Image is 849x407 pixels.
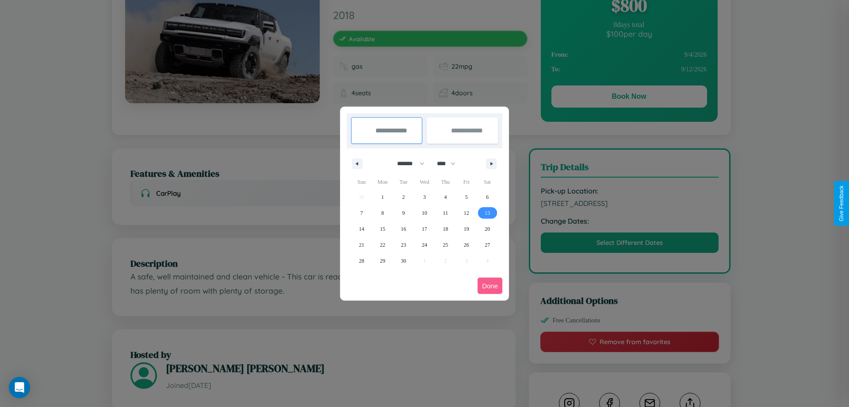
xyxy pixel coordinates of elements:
span: 7 [360,205,363,221]
span: 8 [381,205,384,221]
button: 27 [477,237,498,253]
button: 6 [477,189,498,205]
button: 8 [372,205,393,221]
span: 18 [443,221,448,237]
span: Fri [456,175,477,189]
button: 26 [456,237,477,253]
button: 11 [435,205,456,221]
button: 30 [393,253,414,269]
button: 3 [414,189,435,205]
div: Open Intercom Messenger [9,377,30,398]
span: 24 [422,237,427,253]
span: 6 [486,189,489,205]
span: Tue [393,175,414,189]
span: 13 [485,205,490,221]
button: 1 [372,189,393,205]
button: 7 [351,205,372,221]
button: 13 [477,205,498,221]
span: 23 [401,237,406,253]
button: Done [478,278,502,294]
button: 19 [456,221,477,237]
button: 21 [351,237,372,253]
button: 25 [435,237,456,253]
button: 4 [435,189,456,205]
span: 25 [443,237,448,253]
button: 29 [372,253,393,269]
button: 15 [372,221,393,237]
span: 17 [422,221,427,237]
button: 23 [393,237,414,253]
div: Give Feedback [838,186,845,221]
span: 14 [359,221,364,237]
span: 3 [423,189,426,205]
button: 10 [414,205,435,221]
button: 28 [351,253,372,269]
span: Mon [372,175,393,189]
span: 30 [401,253,406,269]
button: 16 [393,221,414,237]
span: Thu [435,175,456,189]
span: 16 [401,221,406,237]
span: Sat [477,175,498,189]
button: 14 [351,221,372,237]
span: 28 [359,253,364,269]
span: 11 [443,205,448,221]
span: 15 [380,221,385,237]
button: 12 [456,205,477,221]
span: 9 [402,205,405,221]
button: 2 [393,189,414,205]
span: 29 [380,253,385,269]
button: 18 [435,221,456,237]
span: Sun [351,175,372,189]
span: 26 [464,237,469,253]
span: 1 [381,189,384,205]
span: 21 [359,237,364,253]
button: 24 [414,237,435,253]
button: 9 [393,205,414,221]
span: 20 [485,221,490,237]
span: 10 [422,205,427,221]
button: 5 [456,189,477,205]
span: 19 [464,221,469,237]
span: 22 [380,237,385,253]
button: 17 [414,221,435,237]
span: Wed [414,175,435,189]
span: 4 [444,189,447,205]
span: 5 [465,189,468,205]
button: 20 [477,221,498,237]
span: 12 [464,205,469,221]
span: 27 [485,237,490,253]
button: 22 [372,237,393,253]
span: 2 [402,189,405,205]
